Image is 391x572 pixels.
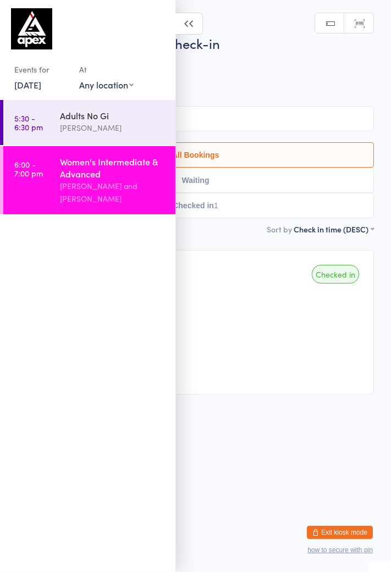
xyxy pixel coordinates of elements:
div: Any location [79,79,134,91]
button: Exit kiosk mode [307,526,373,539]
span: [PERSON_NAME] and [PERSON_NAME] [17,69,357,80]
div: Events for [14,60,68,79]
button: Waiting [17,168,374,193]
a: [DATE] [14,79,41,91]
div: Adults No Gi [60,109,166,121]
div: Check in time (DESC) [294,224,374,235]
span: [DATE] 6:00pm [17,58,357,69]
div: Women's Intermediate & Advanced [60,156,166,180]
h2: Women's Intermediate… Check-in [17,34,374,52]
time: 6:00 - 7:00 pm [14,160,43,177]
span: Women's Room [17,80,374,91]
img: Apex BJJ [11,8,52,49]
a: 5:30 -6:30 pmAdults No Gi[PERSON_NAME] [3,100,175,145]
time: 5:30 - 6:30 pm [14,114,43,131]
div: 1 [214,201,218,210]
button: how to secure with pin [307,546,373,554]
div: [PERSON_NAME] and [PERSON_NAME] [60,180,166,205]
input: Search [17,106,374,131]
div: [PERSON_NAME] [60,121,166,134]
button: Checked in1 [17,193,374,218]
div: A••••••••s@[DOMAIN_NAME] [32,329,362,338]
a: 6:00 -7:00 pmWomen's Intermediate & Advanced[PERSON_NAME] and [PERSON_NAME] [3,146,175,214]
label: Sort by [267,224,292,235]
div: At [79,60,134,79]
div: Checked in [312,265,359,284]
div: Classes Remaining: Unlimited [32,343,362,353]
button: All Bookings [17,142,374,168]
